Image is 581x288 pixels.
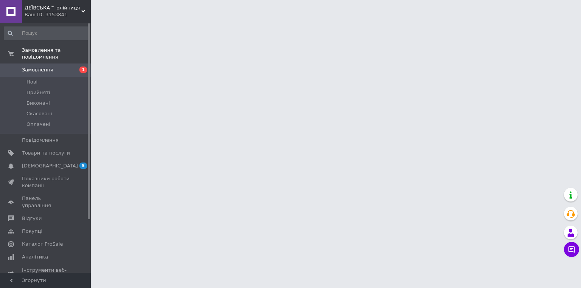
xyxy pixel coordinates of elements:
span: Виконані [26,100,50,107]
span: Прийняті [26,89,50,96]
span: Показники роботи компанії [22,175,70,189]
span: ДЕЇВСЬКА™ олійниця [25,5,81,11]
span: 5 [79,163,87,169]
span: Скасовані [26,110,52,117]
span: Товари та послуги [22,150,70,156]
span: Відгуки [22,215,42,222]
div: Ваш ID: 3153841 [25,11,91,18]
span: 1 [79,67,87,73]
span: Покупці [22,228,42,235]
span: Замовлення [22,67,53,73]
span: Оплачені [26,121,50,128]
input: Пошук [4,26,89,40]
span: Аналітика [22,254,48,260]
span: [DEMOGRAPHIC_DATA] [22,163,78,169]
span: Повідомлення [22,137,59,144]
span: Інструменти веб-майстра та SEO [22,267,70,280]
span: Панель управління [22,195,70,209]
span: Нові [26,79,37,85]
span: Каталог ProSale [22,241,63,248]
span: Замовлення та повідомлення [22,47,91,60]
button: Чат з покупцем [564,242,579,257]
